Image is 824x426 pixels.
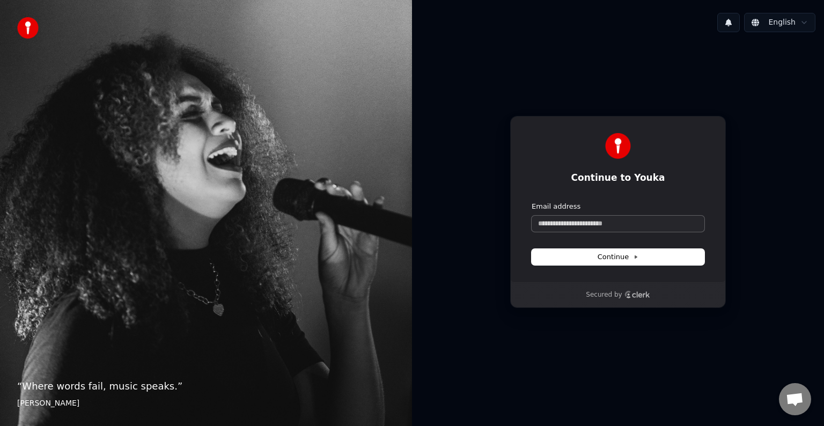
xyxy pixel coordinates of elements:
[624,291,650,298] a: Clerk logo
[532,249,704,265] button: Continue
[532,172,704,185] h1: Continue to Youka
[779,383,811,415] div: Open chat
[598,252,638,262] span: Continue
[17,17,39,39] img: youka
[17,379,395,394] p: “ Where words fail, music speaks. ”
[17,398,395,409] footer: [PERSON_NAME]
[605,133,631,159] img: Youka
[586,291,622,299] p: Secured by
[532,202,580,211] label: Email address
